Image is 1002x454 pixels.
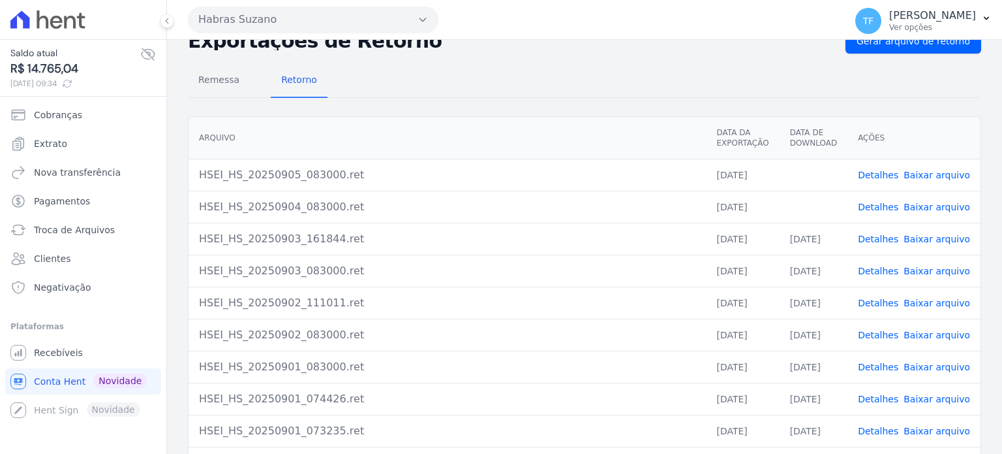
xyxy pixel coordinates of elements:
[845,3,1002,39] button: TF [PERSON_NAME] Ver opções
[903,266,970,276] a: Baixar arquivo
[706,223,779,255] td: [DATE]
[199,263,695,279] div: HSEI_HS_20250903_083000.ret
[34,346,83,359] span: Recebíveis
[271,64,327,98] a: Retorno
[190,67,247,93] span: Remessa
[780,223,847,255] td: [DATE]
[199,391,695,407] div: HSEI_HS_20250901_074426.ret
[858,426,898,436] a: Detalhes
[188,64,250,98] a: Remessa
[199,295,695,311] div: HSEI_HS_20250902_111011.ret
[857,35,970,48] span: Gerar arquivo de retorno
[706,159,779,191] td: [DATE]
[780,287,847,319] td: [DATE]
[903,202,970,212] a: Baixar arquivo
[780,117,847,159] th: Data de Download
[903,234,970,244] a: Baixar arquivo
[10,102,156,423] nav: Sidebar
[34,137,67,150] span: Extrato
[273,67,325,93] span: Retorno
[10,46,140,60] span: Saldo atual
[34,281,91,294] span: Negativação
[34,108,82,122] span: Cobranças
[199,327,695,343] div: HSEI_HS_20250902_083000.ret
[5,159,161,186] a: Nova transferência
[858,202,898,212] a: Detalhes
[706,415,779,447] td: [DATE]
[189,117,706,159] th: Arquivo
[889,22,976,33] p: Ver opções
[706,319,779,351] td: [DATE]
[903,426,970,436] a: Baixar arquivo
[858,234,898,244] a: Detalhes
[780,255,847,287] td: [DATE]
[903,298,970,308] a: Baixar arquivo
[34,223,115,236] span: Troca de Arquivos
[858,394,898,404] a: Detalhes
[34,252,70,265] span: Clientes
[845,29,981,54] a: Gerar arquivo de retorno
[5,131,161,157] a: Extrato
[780,351,847,383] td: [DATE]
[34,166,121,179] span: Nova transferência
[706,383,779,415] td: [DATE]
[858,298,898,308] a: Detalhes
[706,255,779,287] td: [DATE]
[5,246,161,272] a: Clientes
[706,117,779,159] th: Data da Exportação
[780,319,847,351] td: [DATE]
[93,374,147,388] span: Novidade
[903,362,970,372] a: Baixar arquivo
[10,60,140,78] span: R$ 14.765,04
[34,375,85,388] span: Conta Hent
[34,195,90,208] span: Pagamentos
[706,191,779,223] td: [DATE]
[858,170,898,180] a: Detalhes
[858,362,898,372] a: Detalhes
[10,319,156,334] div: Plataformas
[858,330,898,340] a: Detalhes
[199,167,695,183] div: HSEI_HS_20250905_083000.ret
[847,117,980,159] th: Ações
[5,340,161,366] a: Recebíveis
[706,287,779,319] td: [DATE]
[863,16,874,25] span: TF
[780,383,847,415] td: [DATE]
[903,170,970,180] a: Baixar arquivo
[780,415,847,447] td: [DATE]
[5,102,161,128] a: Cobranças
[903,330,970,340] a: Baixar arquivo
[199,359,695,375] div: HSEI_HS_20250901_083000.ret
[199,199,695,215] div: HSEI_HS_20250904_083000.ret
[5,217,161,243] a: Troca de Arquivos
[903,394,970,404] a: Baixar arquivo
[5,188,161,214] a: Pagamentos
[188,32,835,50] h2: Exportações de Retorno
[10,78,140,89] span: [DATE] 09:34
[858,266,898,276] a: Detalhes
[188,7,438,33] button: Habras Suzano
[199,423,695,439] div: HSEI_HS_20250901_073235.ret
[5,368,161,395] a: Conta Hent Novidade
[889,9,976,22] p: [PERSON_NAME]
[706,351,779,383] td: [DATE]
[199,231,695,247] div: HSEI_HS_20250903_161844.ret
[5,274,161,300] a: Negativação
